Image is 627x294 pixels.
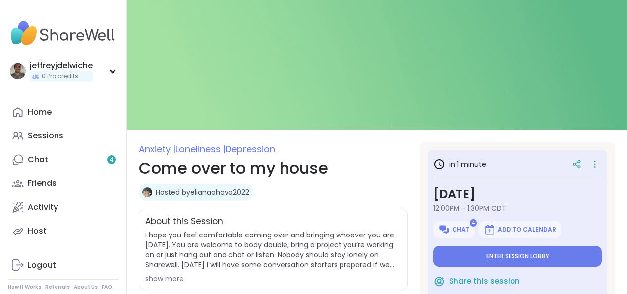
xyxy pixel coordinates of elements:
[8,195,118,219] a: Activity
[156,187,249,197] a: Hosted byelianaahava2022
[8,172,118,195] a: Friends
[486,252,549,260] span: Enter session lobby
[433,203,602,213] span: 12:00PM - 1:30PM CDT
[433,246,602,267] button: Enter session lobby
[142,187,152,197] img: elianaahava2022
[449,276,520,287] span: Share this session
[110,156,114,164] span: 4
[8,284,41,291] a: How It Works
[470,219,477,227] span: 4
[484,224,496,235] img: ShareWell Logomark
[45,284,70,291] a: Referrals
[74,284,98,291] a: About Us
[42,72,78,81] span: 0 Pro credits
[226,143,275,155] span: Depression
[145,215,223,228] h2: About this Session
[433,185,602,203] h3: [DATE]
[28,107,52,118] div: Home
[28,154,48,165] div: Chat
[10,63,26,79] img: jeffreyjdelwiche
[139,156,408,180] h1: Come over to my house
[8,16,118,51] img: ShareWell Nav Logo
[175,143,226,155] span: Loneliness |
[433,158,486,170] h3: in 1 minute
[30,60,93,71] div: jeffreyjdelwiche
[8,100,118,124] a: Home
[139,143,175,155] span: Anxiety |
[479,221,561,238] button: Add to Calendar
[8,219,118,243] a: Host
[8,253,118,277] a: Logout
[28,260,56,271] div: Logout
[433,275,445,287] img: ShareWell Logomark
[102,284,112,291] a: FAQ
[28,178,57,189] div: Friends
[438,224,450,235] img: ShareWell Logomark
[498,226,556,234] span: Add to Calendar
[28,226,47,236] div: Host
[28,202,58,213] div: Activity
[433,221,475,238] button: Chat
[452,226,470,234] span: Chat
[8,124,118,148] a: Sessions
[433,271,520,292] button: Share this session
[145,230,401,270] span: I hope you feel comfortable coming over and bringing whoever you are [DATE]. You are welcome to b...
[145,274,401,284] div: show more
[8,148,118,172] a: Chat4
[28,130,63,141] div: Sessions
